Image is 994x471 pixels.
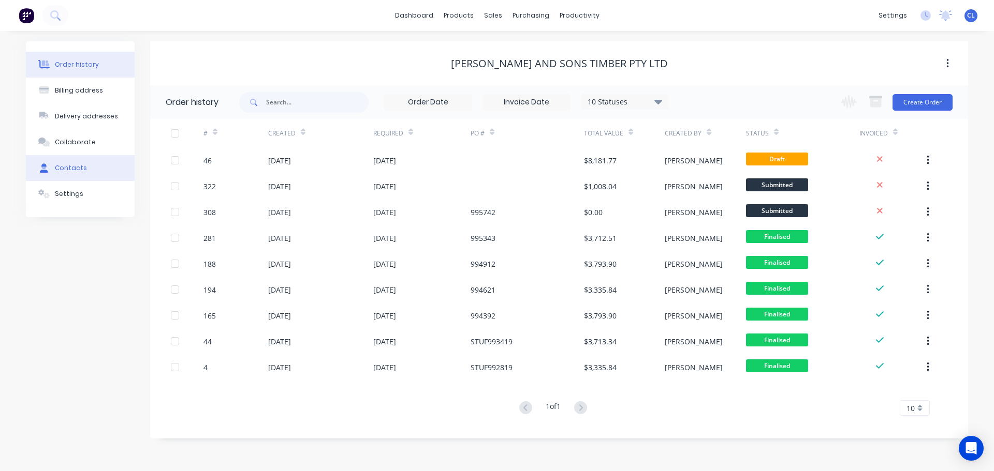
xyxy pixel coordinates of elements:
[746,119,859,147] div: Status
[55,138,96,147] div: Collaborate
[665,362,723,373] div: [PERSON_NAME]
[203,310,216,321] div: 165
[746,178,808,191] span: Submitted
[268,181,291,192] div: [DATE]
[55,112,118,121] div: Delivery addresses
[373,284,396,295] div: [DATE]
[373,336,396,347] div: [DATE]
[665,155,723,166] div: [PERSON_NAME]
[390,8,438,23] a: dashboard
[203,284,216,295] div: 194
[451,57,668,70] div: [PERSON_NAME] and Sons Timber Pty Ltd
[373,362,396,373] div: [DATE]
[859,129,888,138] div: Invoiced
[893,94,953,111] button: Create Order
[546,401,561,416] div: 1 of 1
[268,207,291,218] div: [DATE]
[584,233,617,244] div: $3,712.51
[203,207,216,218] div: 308
[665,119,745,147] div: Created By
[373,119,471,147] div: Required
[584,259,617,269] div: $3,793.90
[665,129,701,138] div: Created By
[203,336,212,347] div: 44
[665,284,723,295] div: [PERSON_NAME]
[203,233,216,244] div: 281
[471,310,495,321] div: 994392
[385,95,472,110] input: Order Date
[438,8,479,23] div: products
[373,129,403,138] div: Required
[373,207,396,218] div: [DATE]
[26,155,135,181] button: Contacts
[665,336,723,347] div: [PERSON_NAME]
[746,153,808,165] span: Draft
[746,204,808,217] span: Submitted
[746,256,808,269] span: Finalised
[26,78,135,103] button: Billing address
[584,207,603,218] div: $0.00
[471,129,485,138] div: PO #
[584,284,617,295] div: $3,335.84
[26,103,135,129] button: Delivery addresses
[373,155,396,166] div: [DATE]
[203,119,268,147] div: #
[907,403,915,414] span: 10
[268,119,373,147] div: Created
[373,233,396,244] div: [DATE]
[203,129,208,138] div: #
[268,259,291,269] div: [DATE]
[584,362,617,373] div: $3,335.84
[507,8,554,23] div: purchasing
[873,8,912,23] div: settings
[268,336,291,347] div: [DATE]
[203,362,208,373] div: 4
[665,259,723,269] div: [PERSON_NAME]
[471,284,495,295] div: 994621
[203,259,216,269] div: 188
[584,310,617,321] div: $3,793.90
[268,155,291,166] div: [DATE]
[665,310,723,321] div: [PERSON_NAME]
[373,259,396,269] div: [DATE]
[859,119,924,147] div: Invoiced
[665,181,723,192] div: [PERSON_NAME]
[55,60,99,69] div: Order history
[166,96,218,109] div: Order history
[471,233,495,244] div: 995343
[471,119,584,147] div: PO #
[203,155,212,166] div: 46
[268,129,296,138] div: Created
[373,181,396,192] div: [DATE]
[959,436,984,461] div: Open Intercom Messenger
[479,8,507,23] div: sales
[26,181,135,207] button: Settings
[266,92,369,113] input: Search...
[268,233,291,244] div: [DATE]
[471,207,495,218] div: 995742
[471,336,513,347] div: STUF993419
[746,129,769,138] div: Status
[19,8,34,23] img: Factory
[746,359,808,372] span: Finalised
[746,282,808,295] span: Finalised
[471,362,513,373] div: STUF992819
[554,8,605,23] div: productivity
[203,181,216,192] div: 322
[471,259,495,269] div: 994912
[665,207,723,218] div: [PERSON_NAME]
[584,336,617,347] div: $3,713.34
[665,233,723,244] div: [PERSON_NAME]
[584,129,623,138] div: Total Value
[26,129,135,155] button: Collaborate
[584,181,617,192] div: $1,008.04
[746,308,808,321] span: Finalised
[746,333,808,346] span: Finalised
[268,284,291,295] div: [DATE]
[483,95,570,110] input: Invoice Date
[581,96,668,108] div: 10 Statuses
[373,310,396,321] div: [DATE]
[268,310,291,321] div: [DATE]
[967,11,975,20] span: CL
[55,163,87,173] div: Contacts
